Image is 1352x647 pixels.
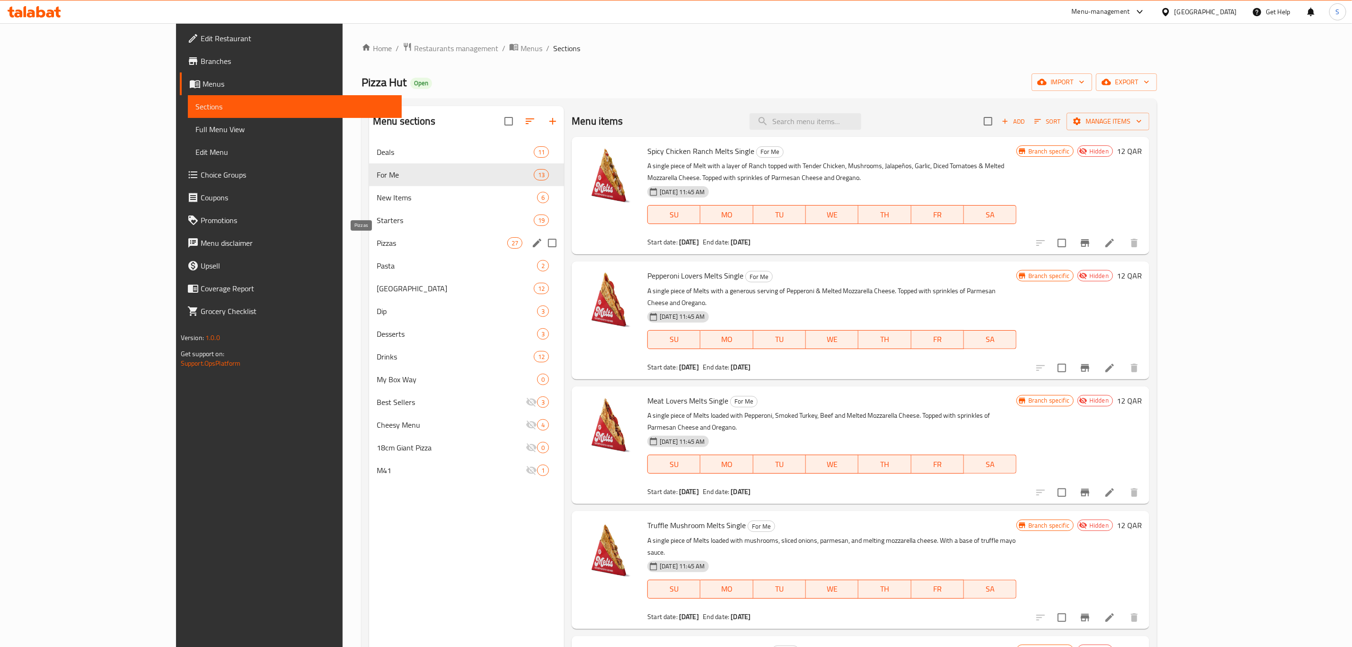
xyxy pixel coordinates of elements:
[203,78,394,90] span: Menus
[731,236,751,248] b: [DATE]
[1117,269,1142,282] h6: 12 QAR
[377,146,534,158] div: Deals
[911,455,964,474] button: FR
[1117,519,1142,532] h6: 12 QAR
[757,458,802,471] span: TU
[858,205,911,224] button: TH
[1104,76,1149,88] span: export
[1123,481,1146,504] button: delete
[700,455,753,474] button: MO
[201,306,394,317] span: Grocery Checklist
[180,72,402,95] a: Menus
[1336,7,1340,17] span: S
[810,332,855,346] span: WE
[526,419,537,431] svg: Inactive section
[911,205,964,224] button: FR
[806,205,858,224] button: WE
[862,458,907,471] span: TH
[369,232,564,254] div: Pizzas27edit
[652,208,697,222] span: SU
[180,163,402,186] a: Choice Groups
[369,209,564,232] div: Starters19
[1104,362,1115,374] a: Edit menu item
[369,345,564,368] div: Drinks12
[915,332,960,346] span: FR
[538,330,548,339] span: 3
[700,580,753,599] button: MO
[579,519,640,579] img: Truffle Mushroom Melts Single
[1025,396,1073,405] span: Branch specific
[810,458,855,471] span: WE
[369,277,564,300] div: [GEOGRAPHIC_DATA]12
[579,269,640,330] img: Pepperoni Lovers Melts Single
[647,330,700,349] button: SU
[377,283,534,294] div: Wing Street
[647,361,678,373] span: Start date:
[369,391,564,413] div: Best Sellers3
[180,186,402,209] a: Coupons
[1086,396,1113,405] span: Hidden
[530,236,544,250] button: edit
[968,208,1013,222] span: SA
[410,79,432,87] span: Open
[1032,73,1092,91] button: import
[964,330,1016,349] button: SA
[369,459,564,482] div: M411
[757,208,802,222] span: TU
[745,271,773,282] div: For Me
[753,580,806,599] button: TU
[679,236,699,248] b: [DATE]
[1025,521,1073,530] span: Branch specific
[377,215,534,226] span: Starters
[679,611,699,623] b: [DATE]
[703,361,729,373] span: End date:
[1096,73,1157,91] button: export
[858,580,911,599] button: TH
[806,580,858,599] button: WE
[188,95,402,118] a: Sections
[679,361,699,373] b: [DATE]
[1052,483,1072,503] span: Select to update
[730,396,758,407] div: For Me
[377,374,537,385] span: My Box Way
[519,110,541,133] span: Sort sections
[1123,357,1146,379] button: delete
[541,110,564,133] button: Add section
[180,50,402,72] a: Branches
[753,455,806,474] button: TU
[704,208,749,222] span: MO
[538,307,548,316] span: 3
[862,208,907,222] span: TH
[748,521,775,532] span: For Me
[700,205,753,224] button: MO
[538,193,548,202] span: 6
[750,113,861,130] input: search
[201,237,394,249] span: Menu disclaimer
[731,485,751,498] b: [DATE]
[753,330,806,349] button: TU
[377,351,534,362] span: Drinks
[700,330,753,349] button: MO
[1034,116,1060,127] span: Sort
[647,485,678,498] span: Start date:
[534,146,549,158] div: items
[537,419,549,431] div: items
[377,396,526,408] span: Best Sellers
[748,521,775,532] div: For Me
[810,582,855,596] span: WE
[499,111,519,131] span: Select all sections
[195,124,394,135] span: Full Menu View
[1086,521,1113,530] span: Hidden
[757,332,802,346] span: TU
[757,582,802,596] span: TU
[526,442,537,453] svg: Inactive section
[201,283,394,294] span: Coverage Report
[1025,147,1073,156] span: Branch specific
[652,458,697,471] span: SU
[647,518,746,532] span: Truffle Mushroom Melts Single
[369,141,564,163] div: Deals11
[414,43,498,54] span: Restaurants management
[201,169,394,180] span: Choice Groups
[1067,113,1149,130] button: Manage items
